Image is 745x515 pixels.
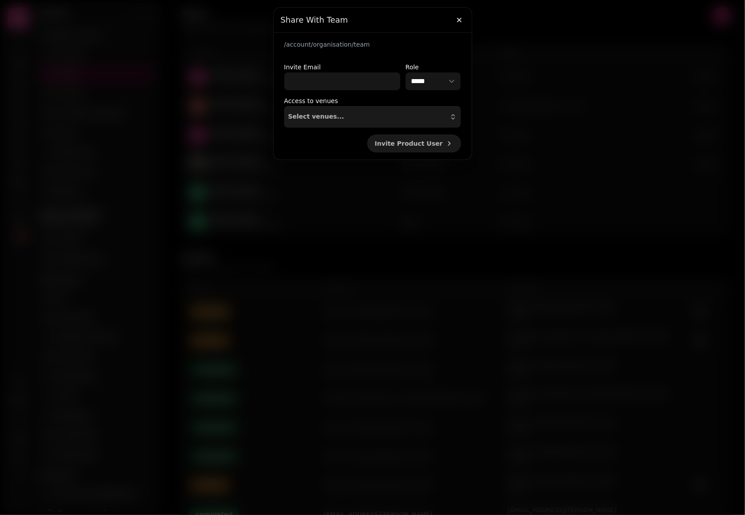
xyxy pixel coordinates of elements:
[367,135,461,152] button: Invite Product User
[284,62,400,72] label: Invite Email
[288,113,344,120] span: Select venues...
[406,62,461,72] label: Role
[375,140,443,147] span: Invite Product User
[284,40,461,49] p: /account/organisation/team
[281,15,465,25] h3: Share With Team
[284,96,338,106] label: Access to venues
[284,106,461,128] button: Select venues...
